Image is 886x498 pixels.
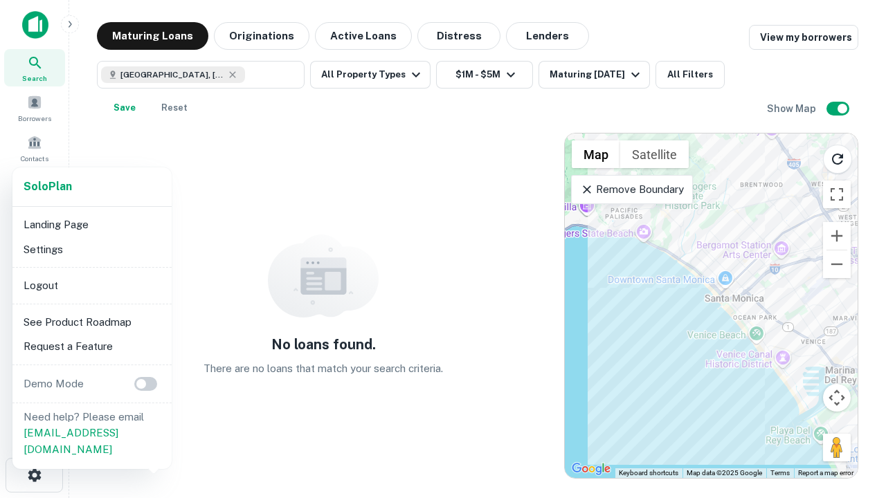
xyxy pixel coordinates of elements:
[24,409,161,458] p: Need help? Please email
[18,310,166,335] li: See Product Roadmap
[18,376,89,392] p: Demo Mode
[18,212,166,237] li: Landing Page
[18,273,166,298] li: Logout
[24,427,118,455] a: [EMAIL_ADDRESS][DOMAIN_NAME]
[24,180,72,193] strong: Solo Plan
[18,237,166,262] li: Settings
[18,334,166,359] li: Request a Feature
[817,387,886,454] iframe: Chat Widget
[24,178,72,195] a: SoloPlan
